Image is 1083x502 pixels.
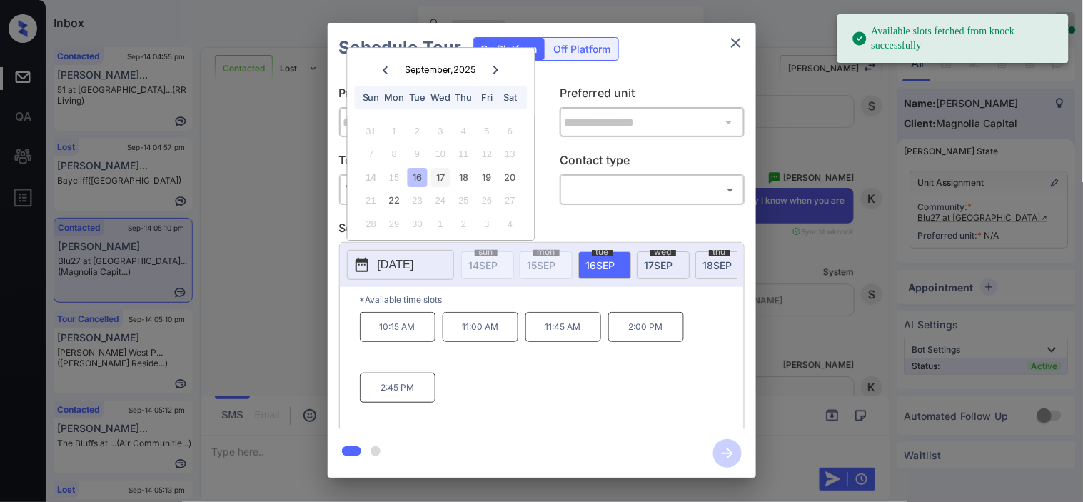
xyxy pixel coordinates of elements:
[339,219,745,242] p: Select slot
[361,191,381,211] div: Not available Sunday, September 21st, 2025
[709,248,730,256] span: thu
[645,259,673,271] span: 17 SEP
[339,84,524,107] p: Preferred community
[547,38,618,60] div: Off Platform
[385,168,404,187] div: Not available Monday, September 15th, 2025
[408,121,427,141] div: Not available Tuesday, September 2nd, 2025
[478,145,497,164] div: Not available Friday, September 12th, 2025
[478,88,497,107] div: Fri
[722,29,750,57] button: close
[637,251,690,279] div: date-select
[478,214,497,234] div: Not available Friday, October 3rd, 2025
[408,214,427,234] div: Not available Tuesday, September 30th, 2025
[361,168,381,187] div: Not available Sunday, September 14th, 2025
[361,121,381,141] div: Not available Sunday, August 31st, 2025
[560,151,745,174] p: Contact type
[405,64,476,75] div: September , 2025
[478,191,497,211] div: Not available Friday, September 26th, 2025
[431,214,450,234] div: Not available Wednesday, October 1st, 2025
[852,19,1057,59] div: Available slots fetched from knock successfully
[525,312,601,342] p: 11:45 AM
[361,145,381,164] div: Not available Sunday, September 7th, 2025
[328,23,473,73] h2: Schedule Tour
[454,121,473,141] div: Not available Thursday, September 4th, 2025
[339,151,524,174] p: Tour type
[361,88,381,107] div: Sun
[385,88,404,107] div: Mon
[454,168,473,187] div: Choose Thursday, September 18th, 2025
[474,38,545,60] div: On Platform
[608,312,684,342] p: 2:00 PM
[360,287,744,312] p: *Available time slots
[408,88,427,107] div: Tue
[500,168,520,187] div: Choose Saturday, September 20th, 2025
[478,168,497,187] div: Choose Friday, September 19th, 2025
[586,259,615,271] span: 16 SEP
[500,145,520,164] div: Not available Saturday, September 13th, 2025
[378,256,414,273] p: [DATE]
[500,121,520,141] div: Not available Saturday, September 6th, 2025
[408,168,427,187] div: Choose Tuesday, September 16th, 2025
[500,191,520,211] div: Not available Saturday, September 27th, 2025
[560,84,745,107] p: Preferred unit
[431,145,450,164] div: Not available Wednesday, September 10th, 2025
[454,191,473,211] div: Not available Thursday, September 25th, 2025
[500,88,520,107] div: Sat
[431,121,450,141] div: Not available Wednesday, September 3rd, 2025
[650,248,676,256] span: wed
[408,145,427,164] div: Not available Tuesday, September 9th, 2025
[385,214,404,234] div: Not available Monday, September 29th, 2025
[361,214,381,234] div: Not available Sunday, September 28th, 2025
[454,214,473,234] div: Not available Thursday, October 2nd, 2025
[431,191,450,211] div: Not available Wednesday, September 24th, 2025
[478,121,497,141] div: Not available Friday, September 5th, 2025
[360,373,435,403] p: 2:45 PM
[385,121,404,141] div: Not available Monday, September 1st, 2025
[578,251,631,279] div: date-select
[385,145,404,164] div: Not available Monday, September 8th, 2025
[454,145,473,164] div: Not available Thursday, September 11th, 2025
[454,88,473,107] div: Thu
[443,312,518,342] p: 11:00 AM
[408,191,427,211] div: Not available Tuesday, September 23rd, 2025
[343,178,520,201] div: Virtual
[360,312,435,342] p: 10:15 AM
[431,88,450,107] div: Wed
[385,191,404,211] div: Choose Monday, September 22nd, 2025
[703,259,732,271] span: 18 SEP
[592,248,613,256] span: tue
[500,214,520,234] div: Not available Saturday, October 4th, 2025
[431,168,450,187] div: Choose Wednesday, September 17th, 2025
[695,251,748,279] div: date-select
[347,250,454,280] button: [DATE]
[352,119,530,235] div: month 2025-09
